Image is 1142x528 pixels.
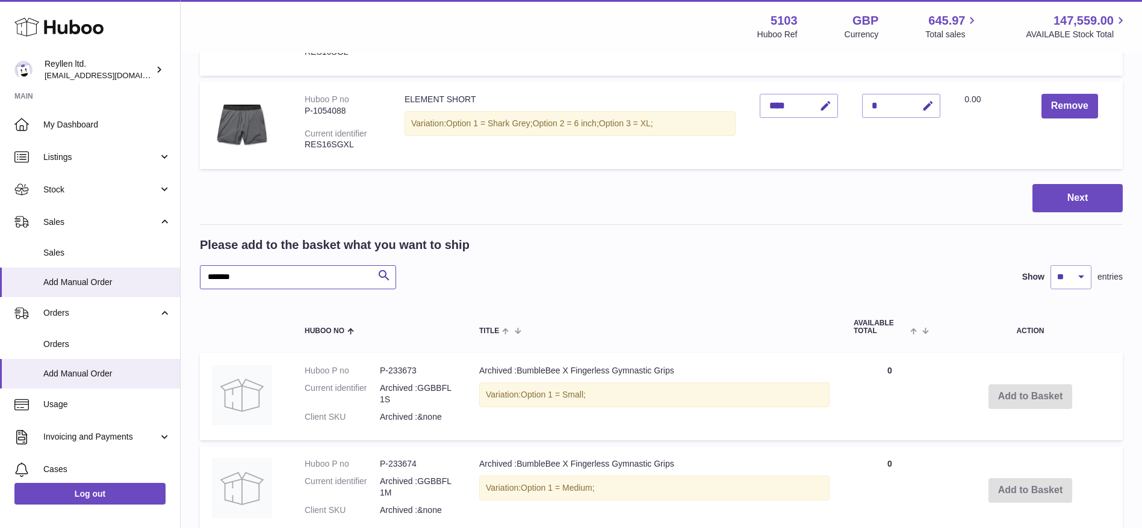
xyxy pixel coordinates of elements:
[757,29,798,40] div: Huboo Ref
[43,464,171,475] span: Cases
[305,382,380,405] dt: Current identifier
[305,105,380,117] div: P-1054088
[43,399,171,410] span: Usage
[479,476,830,500] div: Variation:
[45,58,153,81] div: Reyllen ltd.
[938,307,1123,347] th: Action
[842,353,938,441] td: 0
[928,13,965,29] span: 645.97
[305,505,380,516] dt: Client SKU
[599,118,653,128] span: Option 3 = XL;
[43,431,158,443] span: Invoicing and Payments
[212,365,272,425] img: Archived :BumbleBee X Fingerless Gymnastic Grips
[1026,13,1128,40] a: 147,559.00 AVAILABLE Stock Total
[964,94,981,104] span: 0.00
[43,119,171,130] span: My Dashboard
[43,216,158,228] span: Sales
[380,476,455,499] dd: Archived :GGBBFL1M
[479,327,499,335] span: Title
[393,82,748,169] td: ELEMENT SHORT
[43,152,158,163] span: Listings
[45,70,177,80] span: [EMAIL_ADDRESS][DOMAIN_NAME]
[533,118,599,128] span: Option 2 = 6 inch;
[43,339,171,350] span: Orders
[771,13,798,29] strong: 5103
[43,184,158,195] span: Stock
[925,13,979,40] a: 645.97 Total sales
[925,29,979,40] span: Total sales
[14,483,166,505] a: Log out
[845,29,879,40] div: Currency
[380,505,455,516] dd: Archived :&none
[305,476,380,499] dt: Current identifier
[405,111,736,136] div: Variation:
[1026,29,1128,40] span: AVAILABLE Stock Total
[305,327,344,335] span: Huboo no
[305,365,380,376] dt: Huboo P no
[212,94,272,154] img: ELEMENT SHORT
[1097,271,1123,283] span: entries
[521,390,586,399] span: Option 1 = Small;
[1022,271,1044,283] label: Show
[1032,184,1123,212] button: Next
[852,13,878,29] strong: GBP
[479,382,830,407] div: Variation:
[305,94,349,104] div: Huboo P no
[305,458,380,470] dt: Huboo P no
[305,411,380,423] dt: Client SKU
[446,118,533,128] span: Option 1 = Shark Grey;
[380,382,455,405] dd: Archived :GGBBFL1S
[212,458,272,518] img: Archived :BumbleBee X Fingerless Gymnastic Grips
[305,129,367,138] div: Current identifier
[43,307,158,319] span: Orders
[854,319,907,335] span: AVAILABLE Total
[43,368,171,379] span: Add Manual Order
[43,277,171,288] span: Add Manual Order
[200,237,470,253] h2: Please add to the basket what you want to ship
[380,365,455,376] dd: P-233673
[43,247,171,259] span: Sales
[521,483,595,493] span: Option 1 = Medium;
[467,353,842,441] td: Archived :BumbleBee X Fingerless Gymnastic Grips
[305,139,380,150] div: RES16SGXL
[14,61,33,79] img: internalAdmin-5103@internal.huboo.com
[380,458,455,470] dd: P-233674
[1041,94,1098,118] button: Remove
[380,411,455,423] dd: Archived :&none
[1054,13,1114,29] span: 147,559.00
